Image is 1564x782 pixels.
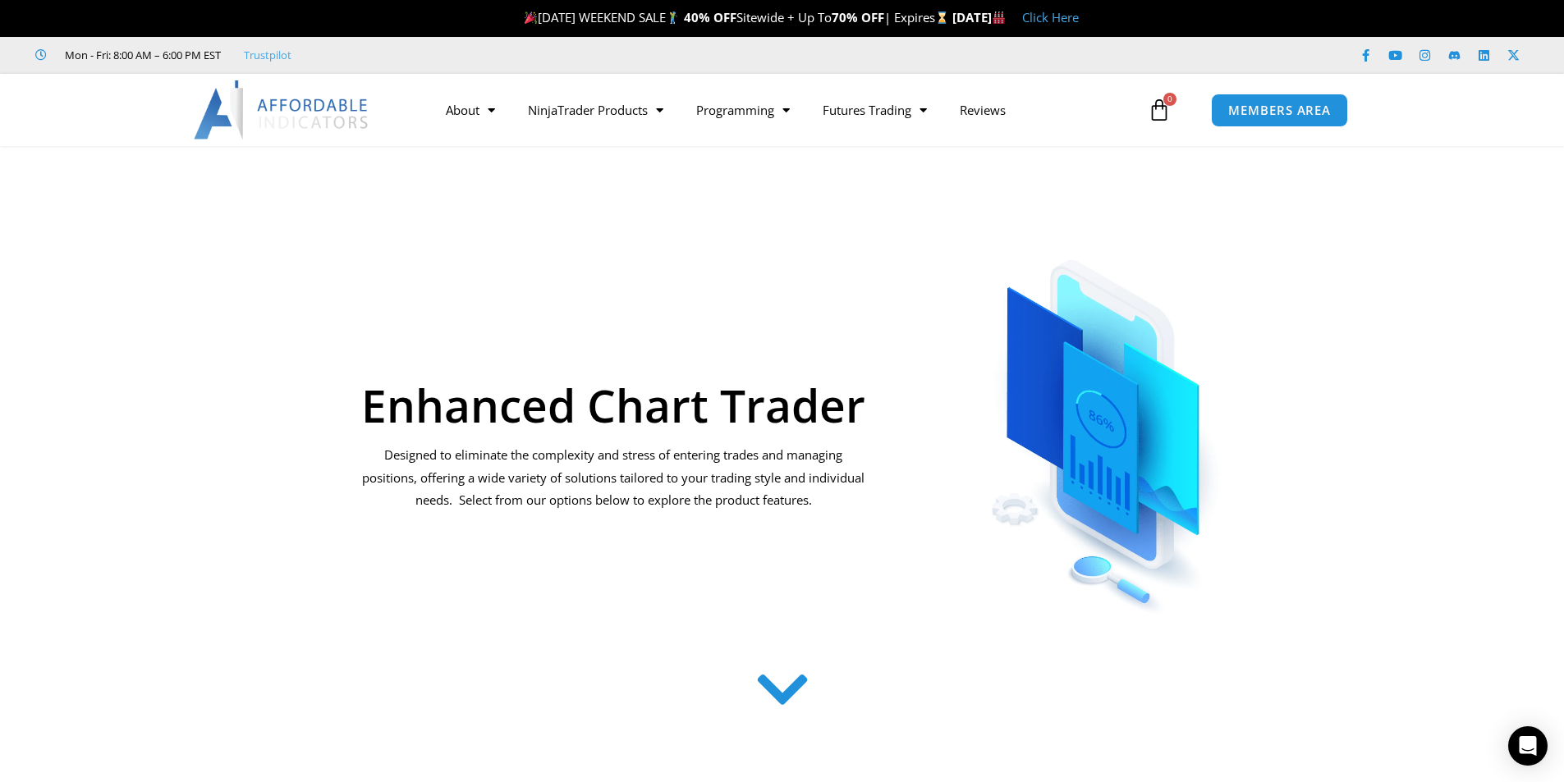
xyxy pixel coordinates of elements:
[1508,726,1548,766] div: Open Intercom Messenger
[244,45,291,65] a: Trustpilot
[360,382,867,428] h1: Enhanced Chart Trader
[61,45,221,65] span: Mon - Fri: 8:00 AM – 6:00 PM EST
[194,80,370,139] img: LogoAI | Affordable Indicators – NinjaTrader
[1211,94,1348,127] a: MEMBERS AREA
[525,11,537,24] img: 🎉
[667,11,679,24] img: 🏌️‍♂️
[511,91,680,129] a: NinjaTrader Products
[1228,104,1331,117] span: MEMBERS AREA
[1022,9,1079,25] a: Click Here
[429,91,1144,129] nav: Menu
[680,91,806,129] a: Programming
[806,91,943,129] a: Futures Trading
[429,91,511,129] a: About
[943,91,1022,129] a: Reviews
[684,9,736,25] strong: 40% OFF
[1123,86,1195,134] a: 0
[938,220,1273,620] img: ChartTrader | Affordable Indicators – NinjaTrader
[832,9,884,25] strong: 70% OFF
[993,11,1005,24] img: 🏭
[952,9,1006,25] strong: [DATE]
[1163,93,1176,106] span: 0
[521,9,952,25] span: [DATE] WEEKEND SALE Sitewide + Up To | Expires
[936,11,948,24] img: ⌛
[360,444,867,513] p: Designed to eliminate the complexity and stress of entering trades and managing positions, offeri...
